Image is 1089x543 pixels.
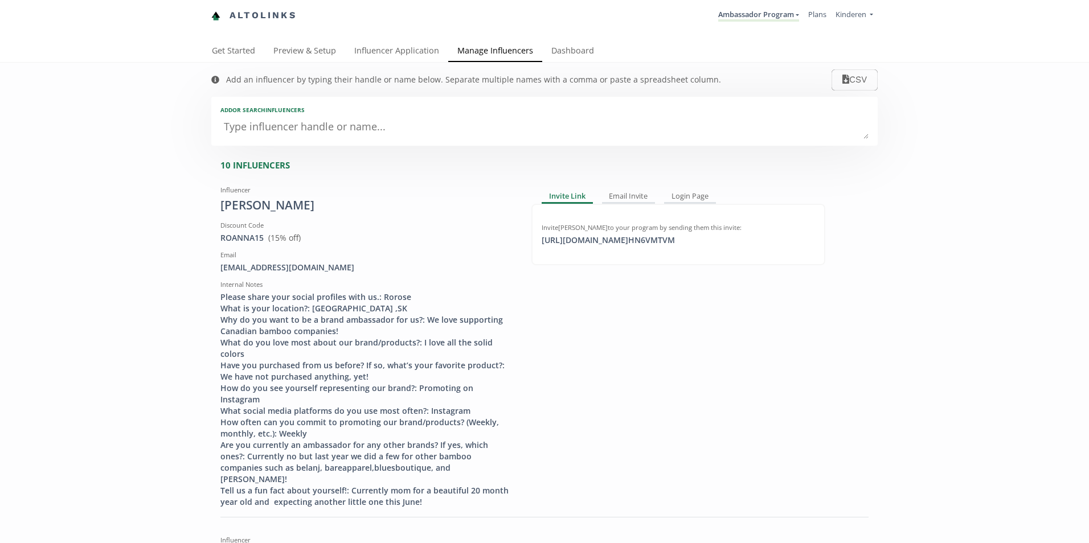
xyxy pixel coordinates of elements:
[448,40,542,63] a: Manage Influencers
[220,221,514,230] div: Discount Code
[264,40,345,63] a: Preview & Setup
[220,262,514,273] div: [EMAIL_ADDRESS][DOMAIN_NAME]
[220,250,514,260] div: Email
[226,74,721,85] div: Add an influencer by typing their handle or name below. Separate multiple names with a comma or p...
[220,159,878,171] div: 10 INFLUENCERS
[211,11,220,20] img: favicon-32x32.png
[220,232,264,243] a: ROANNA15
[220,106,869,114] div: Add or search INFLUENCERS
[808,9,826,19] a: Plans
[664,190,716,204] div: Login Page
[542,223,815,232] div: Invite [PERSON_NAME] to your program by sending them this invite:
[220,186,514,195] div: Influencer
[836,9,873,22] a: Kinderen
[836,9,866,19] span: Kinderen
[602,190,656,204] div: Email Invite
[345,40,448,63] a: Influencer Application
[542,190,593,204] div: Invite Link
[220,197,514,214] div: [PERSON_NAME]
[220,291,514,508] div: Please share your social profiles with us.: Rorose What is your location?: [GEOGRAPHIC_DATA] ,SK ...
[718,9,799,22] a: Ambassador Program
[268,232,301,243] span: ( 15 % off)
[220,280,514,289] div: Internal Notes
[832,69,878,90] button: CSV
[211,6,297,25] a: Altolinks
[203,40,264,63] a: Get Started
[542,40,603,63] a: Dashboard
[535,235,682,246] div: [URL][DOMAIN_NAME] HN6VMTVM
